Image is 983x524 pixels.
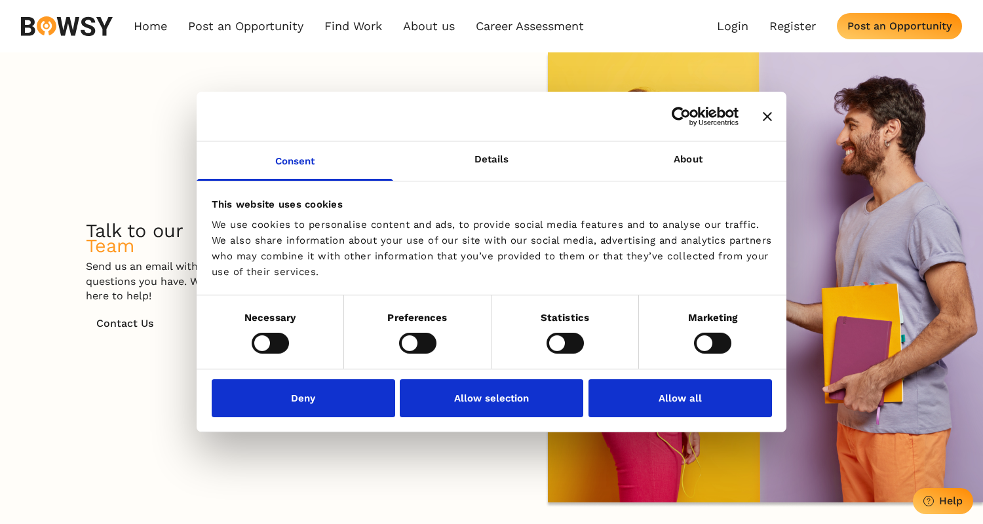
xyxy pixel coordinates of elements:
[624,106,739,126] a: Usercentrics Cookiebot - opens in a new window
[86,234,134,257] span: Team
[688,312,738,324] strong: Marketing
[939,495,963,507] div: Help
[847,20,952,32] div: Post an Opportunity
[913,488,973,514] button: Help
[769,19,816,33] a: Register
[393,141,590,181] a: Details
[212,379,395,417] button: Deny
[717,19,748,33] a: Login
[545,52,983,508] img: Happy Groupmates
[86,259,230,303] p: Send us an email with any questions you have. We are here to help!
[134,19,167,33] a: Home
[96,317,153,329] div: Contact Us
[21,16,113,36] img: svg%3e
[244,312,296,324] strong: Necessary
[197,141,393,181] a: Consent
[86,223,183,253] h1: Talk to our
[837,13,962,39] button: Post an Opportunity
[476,19,584,33] a: Career Assessment
[212,217,772,280] div: We use cookies to personalise content and ads, to provide social media features and to analyse ou...
[541,312,589,324] strong: Statistics
[400,379,583,417] button: Allow selection
[387,312,447,324] strong: Preferences
[212,196,772,212] div: This website uses cookies
[588,379,772,417] button: Allow all
[86,310,164,337] button: Contact Us
[590,141,786,181] a: About
[763,111,772,121] button: Close banner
